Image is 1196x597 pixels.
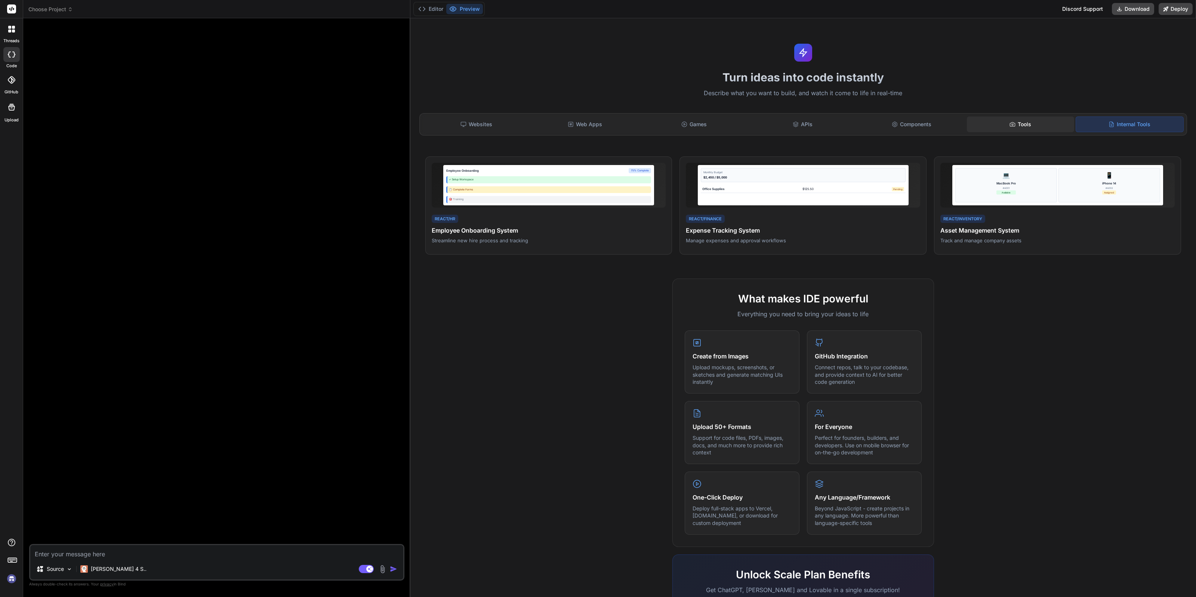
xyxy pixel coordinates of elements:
[446,186,651,193] div: 📋 Complete Forms
[940,237,1175,244] p: Track and manage company assets
[686,226,920,235] h4: Expense Tracking System
[47,565,64,573] p: Source
[815,422,914,431] h4: For Everyone
[693,422,792,431] h4: Upload 50+ Formats
[446,176,651,183] div: ✓ Setup Workspace
[28,6,73,13] span: Choose Project
[446,196,651,203] div: 🎯 Training
[749,116,856,132] div: APIs
[693,352,792,361] h4: Create from Images
[415,88,1192,98] p: Describe what you want to build, and watch it come to life in real-time
[423,116,530,132] div: Websites
[29,581,404,588] p: Always double-check its answers. Your in Bind
[940,215,985,223] div: React/Inventory
[1159,3,1193,15] button: Deploy
[693,364,792,386] p: Upload mockups, screenshots, or sketches and generate matching UIs instantly
[1102,190,1116,195] div: Assigned
[1058,3,1107,15] div: Discord Support
[1102,186,1116,190] div: #A002
[686,237,920,244] p: Manage expenses and approval workflows
[3,38,19,44] label: threads
[858,116,965,132] div: Components
[892,187,904,191] div: Pending
[640,116,747,132] div: Games
[703,171,903,175] div: Monthly Budget
[1076,116,1184,132] div: Internal Tools
[685,291,922,307] h2: What makes IDE powerful
[390,565,397,573] img: icon
[432,237,666,244] p: Streamline new hire process and tracking
[80,565,88,573] img: Claude 4 Sonnet
[5,572,18,585] img: signin
[802,187,814,191] div: $125.50
[703,175,903,180] div: $2,450 / $5,000
[415,71,1192,84] h1: Turn ideas into code instantly
[91,565,147,573] p: [PERSON_NAME] 4 S..
[685,310,922,318] p: Everything you need to bring your ideas to life
[446,168,479,173] div: Employee Onboarding
[1102,181,1116,186] div: iPhone 14
[996,190,1016,195] div: Available
[996,186,1016,190] div: #A001
[996,181,1016,186] div: MacBook Pro
[685,567,922,582] h2: Unlock Scale Plan Benefits
[378,565,387,573] img: attachment
[1002,171,1010,180] div: 💻
[446,4,483,14] button: Preview
[693,434,792,456] p: Support for code files, PDFs, images, docs, and much more to provide rich context
[415,4,446,14] button: Editor
[693,505,792,527] p: Deploy full-stack apps to Vercel, [DOMAIN_NAME], or download for custom deployment
[66,566,73,572] img: Pick Models
[702,187,724,191] div: Office Supplies
[4,89,18,95] label: GitHub
[815,364,914,386] p: Connect repos, talk to your codebase, and provide context to AI for better code generation
[685,585,922,594] p: Get ChatGPT, [PERSON_NAME] and Lovable in a single subscription!
[815,505,914,527] p: Beyond JavaScript - create projects in any language. More powerful than language-specific tools
[1106,171,1113,180] div: 📱
[967,116,1074,132] div: Tools
[1112,3,1154,15] button: Download
[100,582,114,586] span: privacy
[815,352,914,361] h4: GitHub Integration
[432,215,458,223] div: React/HR
[693,493,792,502] h4: One-Click Deploy
[432,226,666,235] h4: Employee Onboarding System
[531,116,639,132] div: Web Apps
[4,117,19,123] label: Upload
[815,493,914,502] h4: Any Language/Framework
[815,434,914,456] p: Perfect for founders, builders, and developers. Use on mobile browser for on-the-go development
[686,215,725,223] div: React/Finance
[940,226,1175,235] h4: Asset Management System
[6,63,17,69] label: code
